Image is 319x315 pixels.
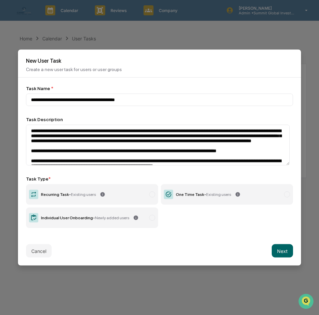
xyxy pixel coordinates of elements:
[26,67,293,72] p: Create a new user task for users or user groups
[55,84,83,91] span: Attestations
[46,81,85,93] a: 🗄️Attestations
[7,51,19,63] img: 1746055101610-c473b297-6a78-478c-a979-82029cc54cd1
[41,216,129,220] div: Individual User Onboarding -
[41,192,96,197] div: Recurring Task -
[13,84,43,91] span: Preclearance
[272,244,293,258] button: Next
[26,244,52,258] button: Cancel
[47,113,81,118] a: Powered byPylon
[7,14,121,25] p: How can we help?
[176,192,231,197] div: One Time Task -
[4,81,46,93] a: 🖐️Preclearance
[26,176,293,182] div: Task Type
[206,192,231,197] span: Existing users
[113,53,121,61] button: Start new chat
[23,51,109,58] div: Start new chat
[298,293,316,311] iframe: Open customer support
[66,113,81,118] span: Pylon
[23,58,84,63] div: We're available if you need us!
[7,97,12,103] div: 🔎
[71,192,96,197] span: Existing users
[26,58,293,64] h2: New User Task
[48,85,54,90] div: 🗄️
[26,117,293,122] div: Task Description
[4,94,45,106] a: 🔎Data Lookup
[13,97,42,103] span: Data Lookup
[26,86,293,91] div: Task Name
[95,216,129,220] span: Newly added users
[7,85,12,90] div: 🖐️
